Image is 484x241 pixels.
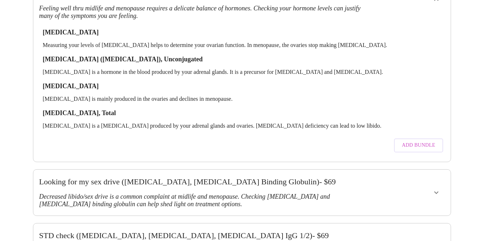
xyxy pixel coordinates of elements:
h3: Feeling well thru midlife and menopause requires a delicate balance of hormones. Checking your ho... [39,5,371,20]
p: [MEDICAL_DATA] is mainly produced in the ovaries and declines in menopause. [43,96,441,102]
h3: STD check ([MEDICAL_DATA], [MEDICAL_DATA], [MEDICAL_DATA] IgG 1/2) - $ 69 [39,231,371,240]
h3: [MEDICAL_DATA] ([MEDICAL_DATA]), Unconjugated [43,56,441,63]
h3: [MEDICAL_DATA] [43,82,441,90]
p: Measuring your levels of [MEDICAL_DATA] helps to determine your ovarian function. In menopause, t... [43,42,441,48]
h3: Looking for my sex drive ([MEDICAL_DATA], [MEDICAL_DATA] Binding Globulin) - $ 69 [39,177,371,186]
button: Add Bundle [394,138,443,152]
p: [MEDICAL_DATA] is a [MEDICAL_DATA] produced by your adrenal glands and ovaries. [MEDICAL_DATA] de... [43,123,441,129]
span: Add Bundle [402,141,435,150]
h3: [MEDICAL_DATA], Total [43,109,441,117]
button: show more [428,184,445,201]
h3: [MEDICAL_DATA] [43,29,441,36]
p: [MEDICAL_DATA] is a hormone in the blood produced by your adrenal glands. It is a precursor for [... [43,69,441,75]
h3: Decreased libido/sex drive is a common complaint at midlife and menopause. Checking [MEDICAL_DATA... [39,193,371,208]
